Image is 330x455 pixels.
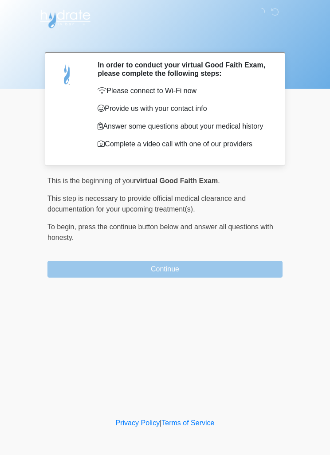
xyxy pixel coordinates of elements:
img: Hydrate IV Bar - Chandler Logo [39,7,92,29]
p: Provide us with your contact info [98,103,269,114]
span: . [218,177,220,184]
a: Privacy Policy [116,419,160,427]
h2: In order to conduct your virtual Good Faith Exam, please complete the following steps: [98,61,269,78]
span: To begin, [47,223,78,231]
p: Please connect to Wi-Fi now [98,86,269,96]
strong: virtual Good Faith Exam [136,177,218,184]
img: Agent Avatar [54,61,81,87]
span: This step is necessary to provide official medical clearance and documentation for your upcoming ... [47,195,246,213]
span: press the continue button below and answer all questions with honesty. [47,223,273,241]
button: Continue [47,261,283,278]
a: | [160,419,161,427]
p: Complete a video call with one of our providers [98,139,269,149]
h1: ‎ ‎ [41,32,289,48]
a: Terms of Service [161,419,214,427]
p: Answer some questions about your medical history [98,121,269,132]
span: This is the beginning of your [47,177,136,184]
